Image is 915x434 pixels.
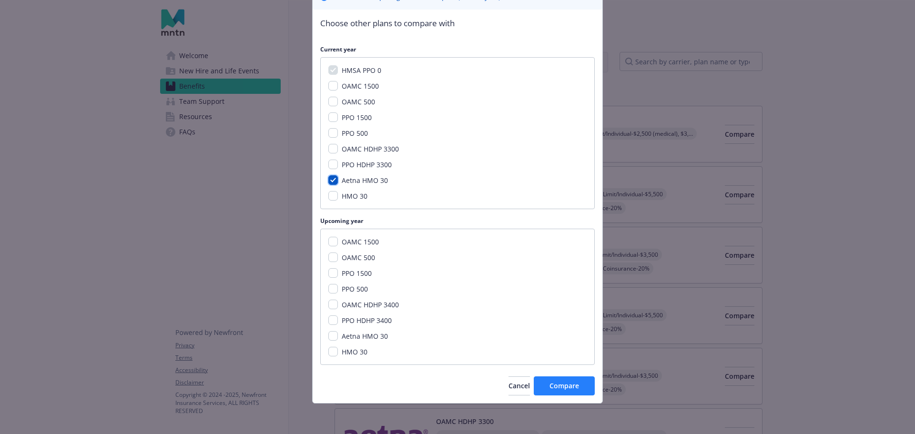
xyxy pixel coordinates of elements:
span: OAMC 1500 [342,237,379,246]
span: Aetna HMO 30 [342,176,388,185]
span: HMSA PPO 0 [342,66,381,75]
span: OAMC HDHP 3400 [342,300,399,309]
span: PPO 1500 [342,113,372,122]
span: HMO 30 [342,192,367,201]
span: PPO HDHP 3400 [342,316,392,325]
span: OAMC 500 [342,97,375,106]
span: Cancel [508,381,530,390]
p: Upcoming year [320,217,595,225]
p: Choose other plans to compare with [320,17,595,30]
span: PPO HDHP 3300 [342,160,392,169]
span: HMO 30 [342,347,367,356]
button: Compare [534,376,595,395]
span: PPO 500 [342,284,368,293]
span: PPO 1500 [342,269,372,278]
span: OAMC 500 [342,253,375,262]
span: OAMC 1500 [342,81,379,91]
button: Cancel [508,376,530,395]
span: PPO 500 [342,129,368,138]
span: Aetna HMO 30 [342,332,388,341]
p: Current year [320,45,595,53]
span: OAMC HDHP 3300 [342,144,399,153]
span: Compare [549,381,579,390]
